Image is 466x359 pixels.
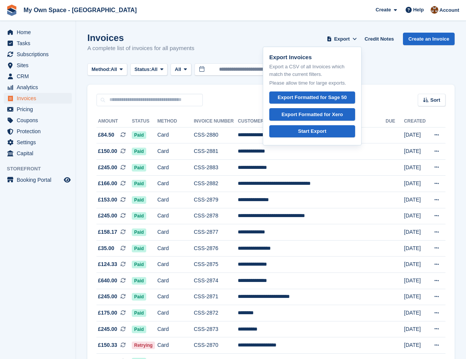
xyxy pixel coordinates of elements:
td: Card [157,305,194,321]
span: Sites [17,60,62,71]
span: All [151,66,158,73]
a: menu [4,137,72,148]
div: Export Formatted for Sage 50 [278,94,347,101]
a: menu [4,115,72,126]
img: stora-icon-8386f47178a22dfd0bd8f6a31ec36ba5ce8667c1dd55bd0f319d3a0aa187defe.svg [6,5,17,16]
td: Card [157,208,194,224]
th: Due [385,115,404,128]
td: [DATE] [404,192,428,208]
a: Start Export [269,125,355,138]
span: £245.00 [98,325,117,333]
td: CSS-2878 [194,208,238,224]
span: £245.00 [98,164,117,172]
span: £245.00 [98,293,117,301]
div: Start Export [298,128,326,135]
p: Export a CSV of all Invoices which match the current filters. [269,63,355,78]
span: Paid [132,277,146,285]
td: CSS-2871 [194,289,238,305]
p: A complete list of invoices for all payments [87,44,194,53]
span: Capital [17,148,62,159]
a: Export Formatted for Xero [269,108,355,121]
td: Card [157,321,194,337]
a: menu [4,71,72,82]
td: Card [157,127,194,143]
a: menu [4,175,72,185]
td: Card [157,337,194,354]
span: £640.00 [98,277,117,285]
td: CSS-2873 [194,321,238,337]
span: Paid [132,148,146,155]
span: £124.33 [98,260,117,268]
span: Pricing [17,104,62,115]
td: [DATE] [404,240,428,257]
td: Card [157,176,194,192]
td: [DATE] [404,273,428,289]
a: menu [4,60,72,71]
span: £175.00 [98,309,117,317]
td: CSS-2872 [194,305,238,321]
td: [DATE] [404,321,428,337]
button: Status: All [130,63,167,76]
button: All [171,63,191,76]
a: menu [4,49,72,60]
span: Paid [132,228,146,236]
td: CSS-2877 [194,224,238,241]
a: Preview store [63,175,72,184]
span: Paid [132,261,146,268]
td: [DATE] [404,224,428,241]
span: Paid [132,131,146,139]
span: Paid [132,293,146,301]
td: Card [157,273,194,289]
td: [DATE] [404,289,428,305]
span: Paid [132,245,146,252]
td: CSS-2875 [194,257,238,273]
th: Created [404,115,428,128]
td: [DATE] [404,127,428,143]
th: Customer [238,115,385,128]
a: menu [4,148,72,159]
p: Export Invoices [269,53,355,62]
a: menu [4,38,72,49]
td: CSS-2882 [194,176,238,192]
td: Card [157,224,194,241]
span: £84.50 [98,131,114,139]
span: Method: [92,66,111,73]
span: Protection [17,126,62,137]
button: Method: All [87,63,127,76]
td: CSS-2876 [194,240,238,257]
a: menu [4,27,72,38]
span: Paid [132,212,146,220]
td: Card [157,159,194,176]
th: Amount [96,115,132,128]
span: Invoices [17,93,62,104]
td: CSS-2870 [194,337,238,354]
a: My Own Space - [GEOGRAPHIC_DATA] [21,4,140,16]
span: Analytics [17,82,62,93]
td: [DATE] [404,143,428,160]
span: Settings [17,137,62,148]
span: Subscriptions [17,49,62,60]
td: [DATE] [404,208,428,224]
th: Invoice Number [194,115,238,128]
a: menu [4,93,72,104]
span: CRM [17,71,62,82]
span: Retrying [132,342,155,349]
span: All [175,66,181,73]
a: menu [4,82,72,93]
td: [DATE] [404,305,428,321]
span: £35.00 [98,244,114,252]
td: Card [157,192,194,208]
span: Paid [132,309,146,317]
span: Status: [134,66,151,73]
a: menu [4,126,72,137]
h1: Invoices [87,33,194,43]
td: CSS-2881 [194,143,238,160]
span: Account [439,6,459,14]
span: Help [413,6,424,14]
td: CSS-2880 [194,127,238,143]
span: £158.17 [98,228,117,236]
span: Coupons [17,115,62,126]
td: [DATE] [404,337,428,354]
a: Create an Invoice [403,33,455,45]
span: Paid [132,196,146,204]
